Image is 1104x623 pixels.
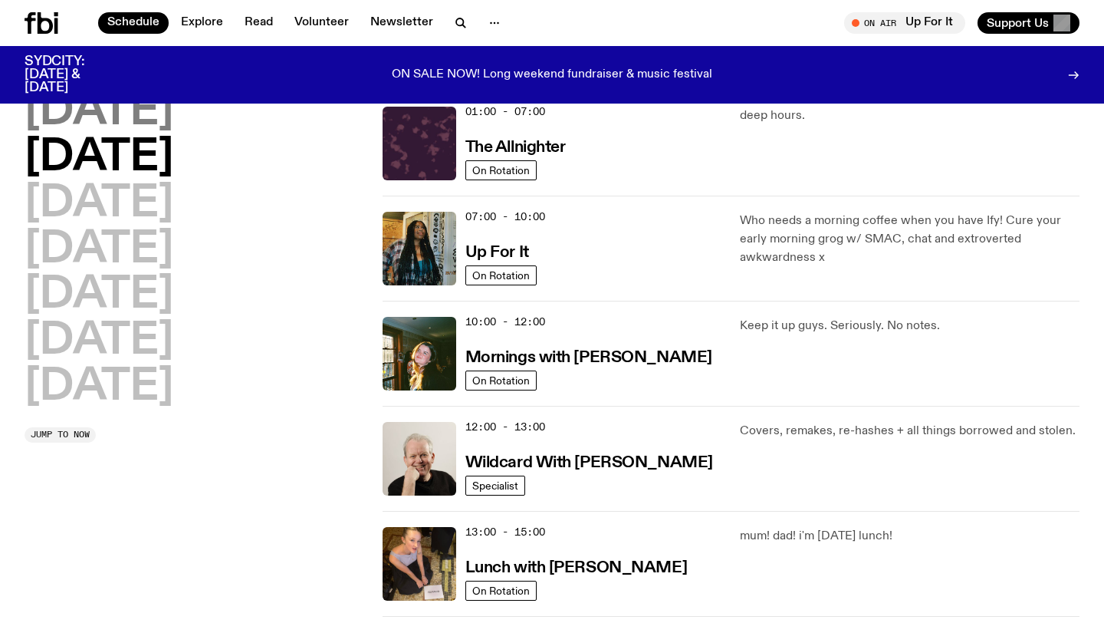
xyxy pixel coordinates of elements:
[25,183,173,226] button: [DATE]
[465,350,712,366] h3: Mornings with [PERSON_NAME]
[465,315,545,329] span: 10:00 - 12:00
[465,209,545,224] span: 07:00 - 10:00
[472,164,530,176] span: On Rotation
[740,422,1079,440] p: Covers, remakes, re-hashes + all things borrowed and stolen.
[25,366,173,409] button: [DATE]
[472,480,518,491] span: Specialist
[740,212,1079,267] p: Who needs a morning coffee when you have Ify! Cure your early morning grog w/ SMAC, chat and extr...
[978,12,1079,34] button: Support Us
[465,420,545,434] span: 12:00 - 13:00
[383,422,456,496] img: Stuart is smiling charmingly, wearing a black t-shirt against a stark white background.
[172,12,232,34] a: Explore
[740,527,1079,546] p: mum! dad! i'm [DATE] lunch!
[472,269,530,281] span: On Rotation
[235,12,282,34] a: Read
[25,274,173,317] button: [DATE]
[465,242,529,261] a: Up For It
[465,347,712,366] a: Mornings with [PERSON_NAME]
[465,525,545,539] span: 13:00 - 15:00
[465,265,537,285] a: On Rotation
[383,212,456,285] img: Ify - a Brown Skin girl with black braided twists, looking up to the side with her tongue stickin...
[465,455,713,471] h3: Wildcard With [PERSON_NAME]
[472,585,530,596] span: On Rotation
[465,140,566,156] h3: The Allnighter
[25,320,173,363] button: [DATE]
[740,107,1079,125] p: deep hours.
[740,317,1079,335] p: Keep it up guys. Seriously. No notes.
[25,137,173,180] button: [DATE]
[25,229,173,272] button: [DATE]
[361,12,442,34] a: Newsletter
[25,91,173,133] button: [DATE]
[25,427,96,443] button: Jump to now
[844,12,965,34] button: On AirUp For It
[285,12,358,34] a: Volunteer
[465,245,529,261] h3: Up For It
[98,12,169,34] a: Schedule
[465,371,537,391] a: On Rotation
[31,430,90,439] span: Jump to now
[392,68,712,82] p: ON SALE NOW! Long weekend fundraiser & music festival
[465,560,687,576] h3: Lunch with [PERSON_NAME]
[25,55,123,94] h3: SYDCITY: [DATE] & [DATE]
[987,16,1049,30] span: Support Us
[472,374,530,386] span: On Rotation
[465,581,537,601] a: On Rotation
[465,452,713,471] a: Wildcard With [PERSON_NAME]
[465,104,545,119] span: 01:00 - 07:00
[383,317,456,391] img: Freya smiles coyly as she poses for the image.
[383,527,456,601] img: SLC lunch cover
[465,160,537,180] a: On Rotation
[465,476,525,496] a: Specialist
[465,557,687,576] a: Lunch with [PERSON_NAME]
[465,137,566,156] a: The Allnighter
